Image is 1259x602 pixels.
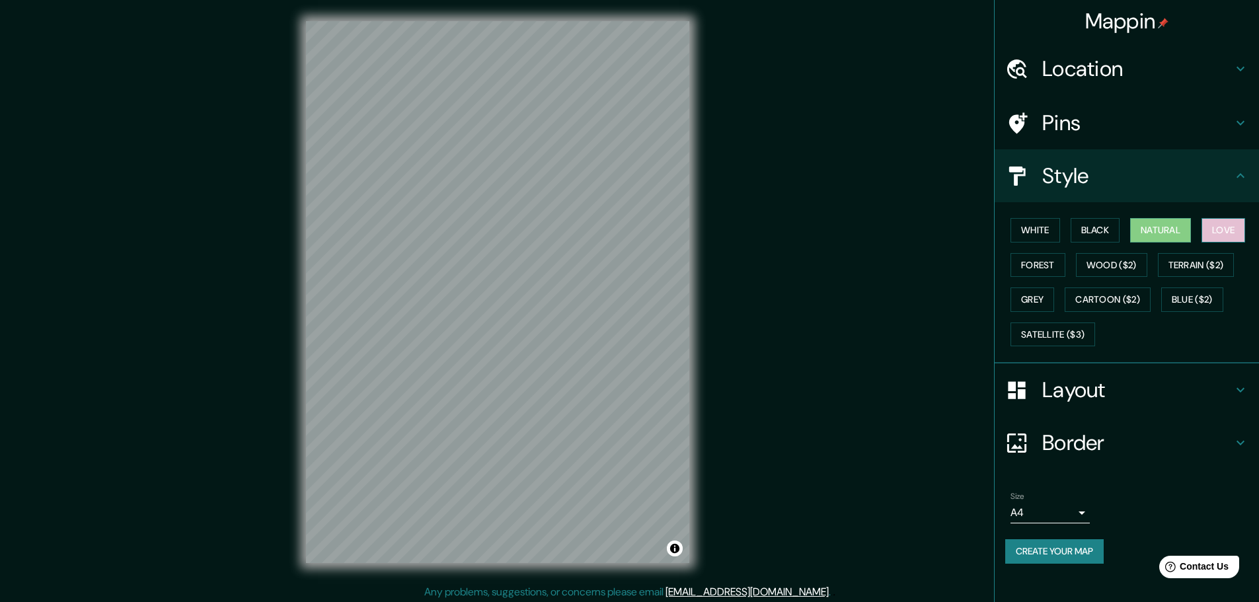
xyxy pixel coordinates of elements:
[1042,430,1233,456] h4: Border
[1158,253,1235,278] button: Terrain ($2)
[1011,287,1054,312] button: Grey
[831,584,833,600] div: .
[1141,550,1244,587] iframe: Help widget launcher
[1011,218,1060,243] button: White
[1071,218,1120,243] button: Black
[666,585,829,599] a: [EMAIL_ADDRESS][DOMAIN_NAME]
[1005,539,1104,564] button: Create your map
[424,584,831,600] p: Any problems, suggestions, or concerns please email .
[667,541,683,556] button: Toggle attribution
[1042,163,1233,189] h4: Style
[995,42,1259,95] div: Location
[995,363,1259,416] div: Layout
[1161,287,1223,312] button: Blue ($2)
[1011,322,1095,347] button: Satellite ($3)
[306,21,689,563] canvas: Map
[1130,218,1191,243] button: Natural
[995,96,1259,149] div: Pins
[1042,377,1233,403] h4: Layout
[1011,491,1024,502] label: Size
[833,584,835,600] div: .
[1011,253,1065,278] button: Forest
[1085,8,1169,34] h4: Mappin
[1042,110,1233,136] h4: Pins
[1042,56,1233,82] h4: Location
[1065,287,1151,312] button: Cartoon ($2)
[1011,502,1090,523] div: A4
[1158,18,1168,28] img: pin-icon.png
[995,416,1259,469] div: Border
[995,149,1259,202] div: Style
[1202,218,1245,243] button: Love
[1076,253,1147,278] button: Wood ($2)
